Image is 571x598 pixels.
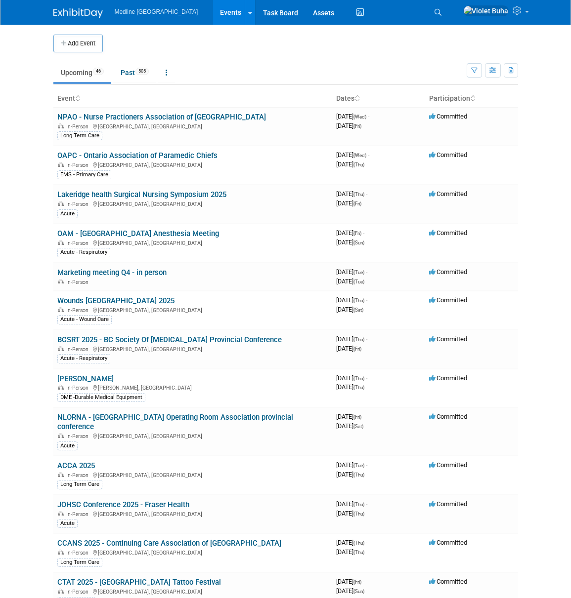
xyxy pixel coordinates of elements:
[66,162,91,168] span: In-Person
[58,511,64,516] img: In-Person Event
[57,374,114,383] a: [PERSON_NAME]
[57,268,167,277] a: Marketing meeting Q4 - in person
[57,480,102,489] div: Long Term Care
[336,587,364,595] span: [DATE]
[58,162,64,167] img: In-Person Event
[354,94,359,102] a: Sort by Start Date
[57,199,328,207] div: [GEOGRAPHIC_DATA], [GEOGRAPHIC_DATA]
[58,201,64,206] img: In-Person Event
[429,113,467,120] span: Committed
[366,500,367,508] span: -
[57,306,328,314] div: [GEOGRAPHIC_DATA], [GEOGRAPHIC_DATA]
[366,268,367,276] span: -
[66,550,91,556] span: In-Person
[429,296,467,304] span: Committed
[336,306,363,313] span: [DATE]
[336,151,369,159] span: [DATE]
[57,354,110,363] div: Acute - Respiratory
[336,374,367,382] span: [DATE]
[353,192,364,197] span: (Thu)
[353,270,364,275] span: (Tue)
[66,433,91,439] span: In-Person
[66,279,91,285] span: In-Person
[57,122,328,130] div: [GEOGRAPHIC_DATA], [GEOGRAPHIC_DATA]
[66,472,91,478] span: In-Person
[58,307,64,312] img: In-Person Event
[429,500,467,508] span: Committed
[66,385,91,391] span: In-Person
[363,578,364,585] span: -
[353,279,364,284] span: (Tue)
[336,190,367,198] span: [DATE]
[336,461,367,469] span: [DATE]
[332,90,425,107] th: Dates
[57,131,102,140] div: Long Term Care
[58,346,64,351] img: In-Person Event
[353,589,364,594] span: (Sun)
[366,374,367,382] span: -
[336,510,364,517] span: [DATE]
[353,414,361,420] span: (Fri)
[57,413,293,431] a: NLORNA - [GEOGRAPHIC_DATA] Operating Room Association provincial conference
[363,413,364,420] span: -
[57,239,328,246] div: [GEOGRAPHIC_DATA], [GEOGRAPHIC_DATA]
[57,151,218,160] a: OAPC - Ontario Association of Paramedic Chiefs
[353,298,364,303] span: (Thu)
[66,511,91,518] span: In-Person
[353,201,361,206] span: (Fri)
[57,510,328,518] div: [GEOGRAPHIC_DATA], [GEOGRAPHIC_DATA]
[366,335,367,343] span: -
[58,123,64,128] img: In-Person Event
[336,500,367,508] span: [DATE]
[58,240,64,245] img: In-Person Event
[57,500,189,509] a: JOHSC Conference 2025 - Fraser Health
[336,413,364,420] span: [DATE]
[336,548,364,556] span: [DATE]
[336,278,364,285] span: [DATE]
[425,90,518,107] th: Participation
[57,345,328,353] div: [GEOGRAPHIC_DATA], [GEOGRAPHIC_DATA]
[57,315,112,324] div: Acute - Wound Care
[115,8,198,15] span: Medline [GEOGRAPHIC_DATA]
[66,307,91,314] span: In-Person
[353,240,364,245] span: (Sun)
[336,296,367,304] span: [DATE]
[53,63,111,82] a: Upcoming46
[336,199,361,207] span: [DATE]
[57,209,78,218] div: Acute
[57,335,282,344] a: BCSRT 2025 - BC Society Of [MEDICAL_DATA] Provincial Conference
[57,393,145,402] div: DME -Durable Medical Equipment
[353,579,361,585] span: (Fri)
[135,68,149,75] span: 505
[353,540,364,546] span: (Thu)
[57,471,328,478] div: [GEOGRAPHIC_DATA], [GEOGRAPHIC_DATA]
[336,383,364,391] span: [DATE]
[336,122,361,129] span: [DATE]
[57,578,221,587] a: CTAT 2025 - [GEOGRAPHIC_DATA] Tattoo Festival
[57,461,95,470] a: ACCA 2025
[353,385,364,390] span: (Thu)
[336,113,369,120] span: [DATE]
[57,519,78,528] div: Acute
[463,5,509,16] img: Violet Buha
[58,550,64,555] img: In-Person Event
[57,248,110,257] div: Acute - Respiratory
[57,558,102,567] div: Long Term Care
[57,170,111,179] div: EMS - Primary Care
[353,511,364,517] span: (Thu)
[57,296,175,305] a: Wounds [GEOGRAPHIC_DATA] 2025
[53,8,103,18] img: ExhibitDay
[353,424,363,429] span: (Sat)
[429,578,467,585] span: Committed
[336,268,367,276] span: [DATE]
[353,231,361,236] span: (Fri)
[353,502,364,507] span: (Thu)
[353,114,366,120] span: (Wed)
[58,589,64,594] img: In-Person Event
[368,113,369,120] span: -
[66,123,91,130] span: In-Person
[353,463,364,468] span: (Tue)
[429,335,467,343] span: Committed
[57,548,328,556] div: [GEOGRAPHIC_DATA], [GEOGRAPHIC_DATA]
[353,550,364,555] span: (Thu)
